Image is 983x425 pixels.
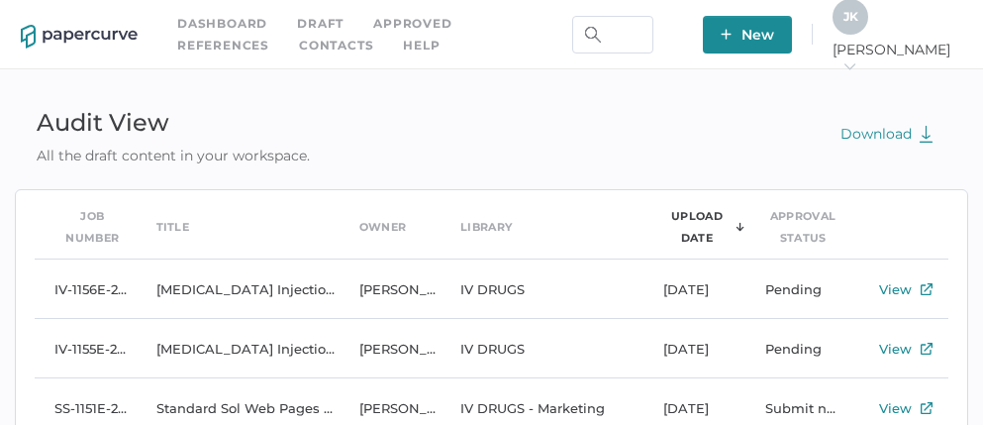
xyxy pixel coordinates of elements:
div: help [403,35,440,56]
img: search.bf03fe8b.svg [585,27,601,43]
img: sorting-arrow-down.c3f0a1d0.svg [736,222,744,232]
span: [PERSON_NAME] [833,41,962,76]
td: IV-1155E-2025.08.25-1.0 [35,319,137,378]
img: external-link-icon.7ec190a1.svg [921,283,933,295]
td: [PERSON_NAME] [340,319,442,378]
div: Job Number [54,205,131,249]
td: [MEDICAL_DATA] Injection - [DATE] [137,319,340,378]
img: external-link-icon.7ec190a1.svg [921,343,933,355]
td: IV DRUGS [441,260,643,319]
img: download-green.2f70a7b3.svg [919,125,934,143]
button: New [703,16,792,53]
td: Pending [745,260,847,319]
div: Owner [359,216,407,238]
span: New [721,16,774,53]
img: plus-white.e19ec114.svg [721,29,732,40]
div: Audit View [15,101,332,145]
div: All the draft content in your workspace. [15,145,332,166]
button: Download [821,115,953,153]
div: Title [156,216,190,238]
td: IV DRUGS [441,319,643,378]
td: [PERSON_NAME] [340,260,442,319]
div: Library [460,216,512,238]
div: View [879,396,912,420]
a: Dashboard [177,13,267,35]
td: [DATE] [643,319,745,378]
div: View [879,337,912,361]
td: Pending [745,319,847,378]
img: external-link-icon.7ec190a1.svg [921,402,933,414]
div: View [879,277,912,301]
a: References [177,35,269,56]
span: J K [843,9,858,24]
div: Approval Status [765,205,841,249]
input: Search Workspace [572,16,653,53]
span: Download [840,125,934,143]
td: [DATE] [643,260,745,319]
a: Contacts [299,35,373,56]
img: papercurve-logo-colour.7244d18c.svg [21,25,138,49]
a: Draft [297,13,344,35]
td: [MEDICAL_DATA] Injection, USP - [DATE] [137,260,340,319]
td: IV-1156E-2025.08.25-1.0 [35,260,137,319]
div: Upload Date [663,205,731,249]
i: arrow_right [842,59,856,73]
a: Approved [373,13,451,35]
